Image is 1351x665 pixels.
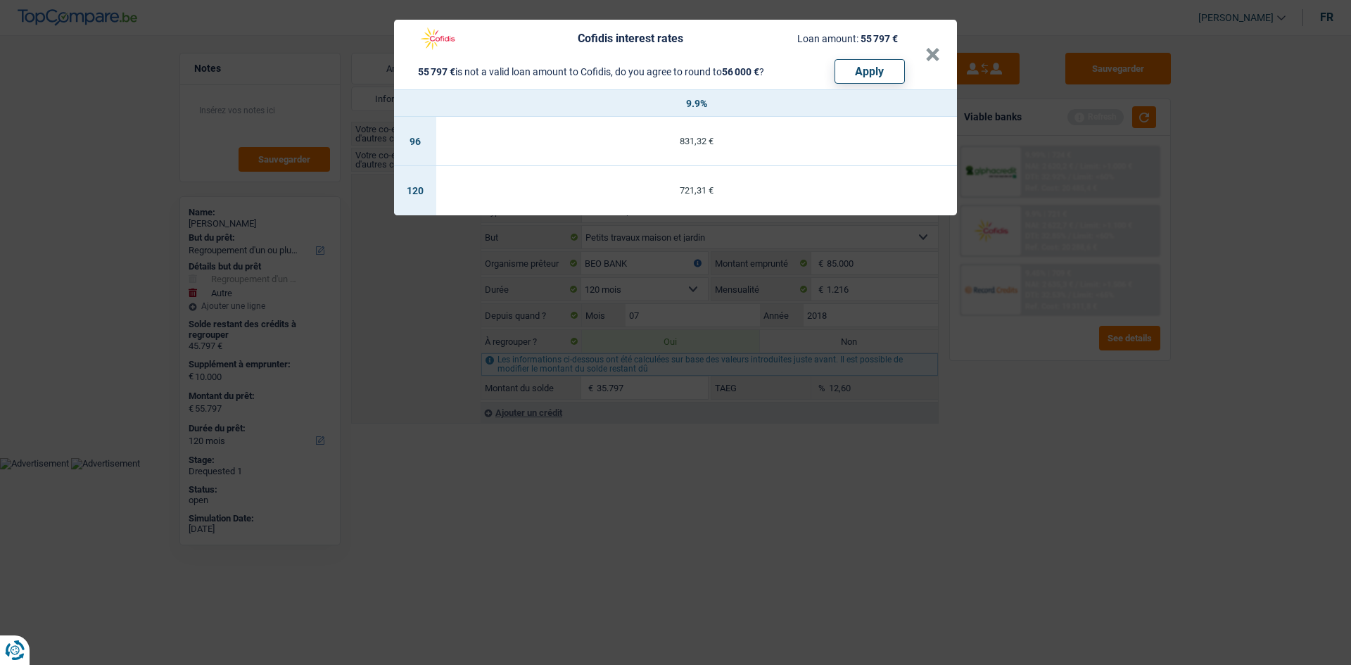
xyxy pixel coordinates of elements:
button: Apply [835,59,905,84]
div: 721,31 € [436,186,957,195]
span: 55 797 € [861,33,898,44]
div: Cofidis interest rates [578,33,683,44]
td: 96 [394,117,436,166]
td: 120 [394,166,436,215]
span: Loan amount: [797,33,858,44]
img: Cofidis [411,25,464,52]
div: 831,32 € [436,137,957,146]
th: 9.9% [436,90,957,117]
button: × [925,48,940,62]
span: 56 000 € [722,66,759,77]
div: is not a valid loan amount to Cofidis, do you agree to round to ? [418,67,764,77]
span: 55 797 € [418,66,455,77]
